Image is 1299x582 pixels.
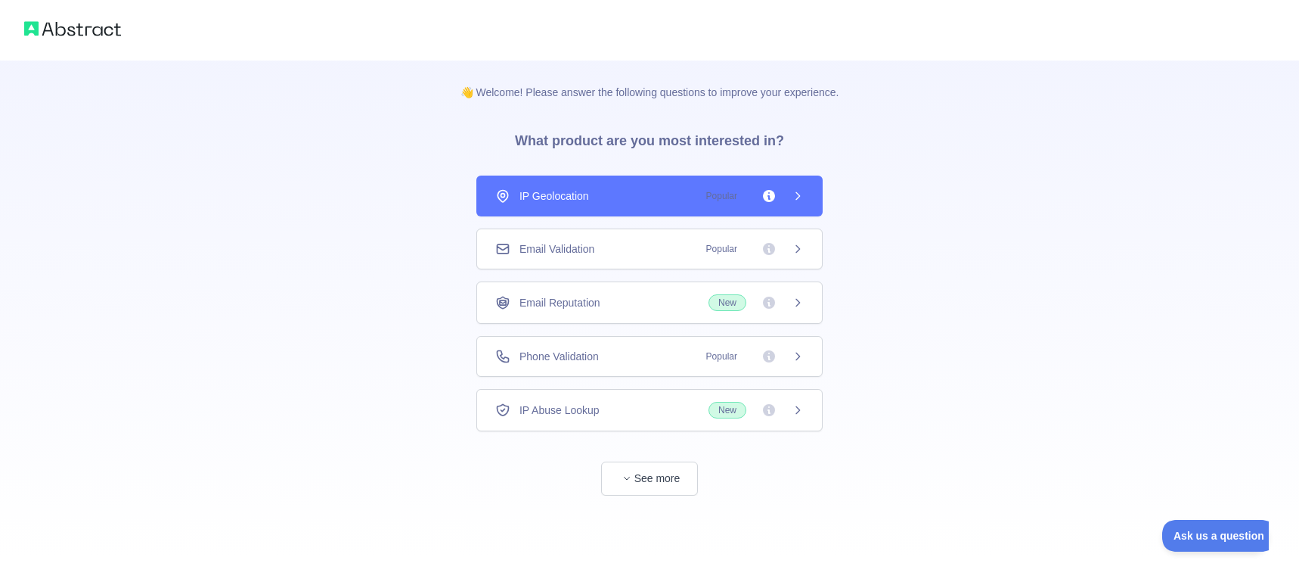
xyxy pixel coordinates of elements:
[697,188,746,204] span: Popular
[519,349,599,364] span: Phone Validation
[519,188,589,204] span: IP Geolocation
[436,61,863,100] p: 👋 Welcome! Please answer the following questions to improve your experience.
[1162,520,1269,552] iframe: Toggle Customer Support
[708,402,746,419] span: New
[24,18,121,39] img: Abstract logo
[491,100,808,176] h3: What product are you most interested in?
[697,349,746,364] span: Popular
[519,241,594,257] span: Email Validation
[601,462,698,496] button: See more
[519,403,600,418] span: IP Abuse Lookup
[519,295,600,310] span: Email Reputation
[708,294,746,311] span: New
[697,241,746,257] span: Popular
